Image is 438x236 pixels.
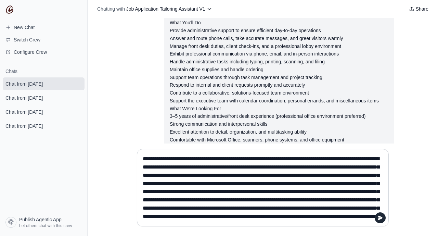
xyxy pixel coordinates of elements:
span: Chat from [DATE] [5,95,43,101]
a: Chat from [DATE] [3,91,85,104]
a: Chat from [DATE] [3,77,85,90]
a: New Chat [3,22,85,33]
span: Job Application Tailoring Assistant V1 [126,6,205,12]
span: New Chat [14,24,35,31]
span: Publish Agentic App [19,216,62,223]
button: Chatting with Job Application Tailoring Assistant V1 [94,4,215,14]
a: Publish Agentic App Let others chat with this crew [3,214,85,231]
button: Share [406,4,431,14]
button: Switch Crew [3,34,85,45]
span: Chat from [DATE] [5,123,43,129]
span: Configure Crew [14,49,47,55]
span: Switch Crew [14,36,40,43]
span: Share [416,5,428,12]
a: Chat from [DATE] [3,120,85,132]
span: Chat from [DATE] [5,80,43,87]
a: Configure Crew [3,47,85,58]
span: Chatting with [97,5,125,12]
img: CrewAI Logo [5,5,14,14]
span: Let others chat with this crew [19,223,72,228]
a: Chat from [DATE] [3,105,85,118]
span: Chat from [DATE] [5,109,43,115]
